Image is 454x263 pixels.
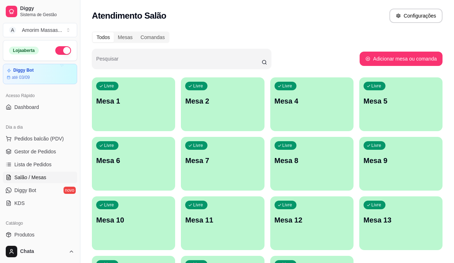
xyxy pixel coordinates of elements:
a: Produtos [3,229,77,240]
button: Select a team [3,23,77,37]
button: LivreMesa 11 [181,196,264,250]
p: Livre [104,83,114,89]
button: LivreMesa 10 [92,196,175,250]
div: Dia a dia [3,121,77,133]
a: KDS [3,197,77,209]
a: DiggySistema de Gestão [3,3,77,20]
p: Livre [104,143,114,148]
span: Produtos [14,231,34,238]
span: Salão / Mesas [14,174,46,181]
a: Lista de Pedidos [3,159,77,170]
span: Dashboard [14,104,39,111]
span: Diggy [20,5,74,12]
span: Sistema de Gestão [20,12,74,18]
button: LivreMesa 7 [181,137,264,191]
p: Livre [193,143,203,148]
button: LivreMesa 9 [359,137,443,191]
div: Mesas [114,32,136,42]
a: Diggy Botnovo [3,185,77,196]
p: Livre [282,202,292,208]
button: LivreMesa 8 [270,137,354,191]
button: LivreMesa 1 [92,77,175,131]
input: Pesquisar [96,58,262,65]
p: Livre [371,83,382,89]
p: Mesa 11 [185,215,260,225]
div: Loja aberta [9,47,39,54]
article: até 03/09 [12,75,30,80]
p: Mesa 1 [96,96,171,106]
span: A [9,27,16,34]
p: Livre [193,83,203,89]
p: Mesa 2 [185,96,260,106]
span: KDS [14,200,25,207]
div: Amorim Massas ... [22,27,62,34]
p: Livre [282,143,292,148]
span: Lista de Pedidos [14,161,52,168]
p: Mesa 5 [364,96,438,106]
p: Mesa 8 [275,156,349,166]
div: Todos [93,32,114,42]
p: Mesa 13 [364,215,438,225]
p: Livre [104,202,114,208]
div: Comandas [137,32,169,42]
button: LivreMesa 5 [359,77,443,131]
p: Mesa 4 [275,96,349,106]
p: Livre [371,202,382,208]
p: Livre [282,83,292,89]
button: LivreMesa 6 [92,137,175,191]
a: Gestor de Pedidos [3,146,77,157]
a: Salão / Mesas [3,172,77,183]
span: Chata [20,248,66,255]
span: Diggy Bot [14,187,36,194]
div: Catálogo [3,217,77,229]
button: LivreMesa 12 [270,196,354,250]
p: Mesa 6 [96,156,171,166]
button: Adicionar mesa ou comanda [360,52,443,66]
p: Mesa 7 [185,156,260,166]
div: Acesso Rápido [3,90,77,101]
p: Livre [371,143,382,148]
button: LivreMesa 4 [270,77,354,131]
p: Mesa 12 [275,215,349,225]
a: Diggy Botaté 03/09 [3,64,77,84]
p: Livre [193,202,203,208]
button: LivreMesa 2 [181,77,264,131]
p: Mesa 9 [364,156,438,166]
article: Diggy Bot [13,68,34,73]
button: LivreMesa 13 [359,196,443,250]
h2: Atendimento Salão [92,10,166,21]
button: Configurações [389,9,443,23]
p: Mesa 10 [96,215,171,225]
span: Pedidos balcão (PDV) [14,135,64,142]
button: Chata [3,243,77,260]
button: Alterar Status [55,46,71,55]
button: Pedidos balcão (PDV) [3,133,77,144]
a: Dashboard [3,101,77,113]
span: Gestor de Pedidos [14,148,56,155]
